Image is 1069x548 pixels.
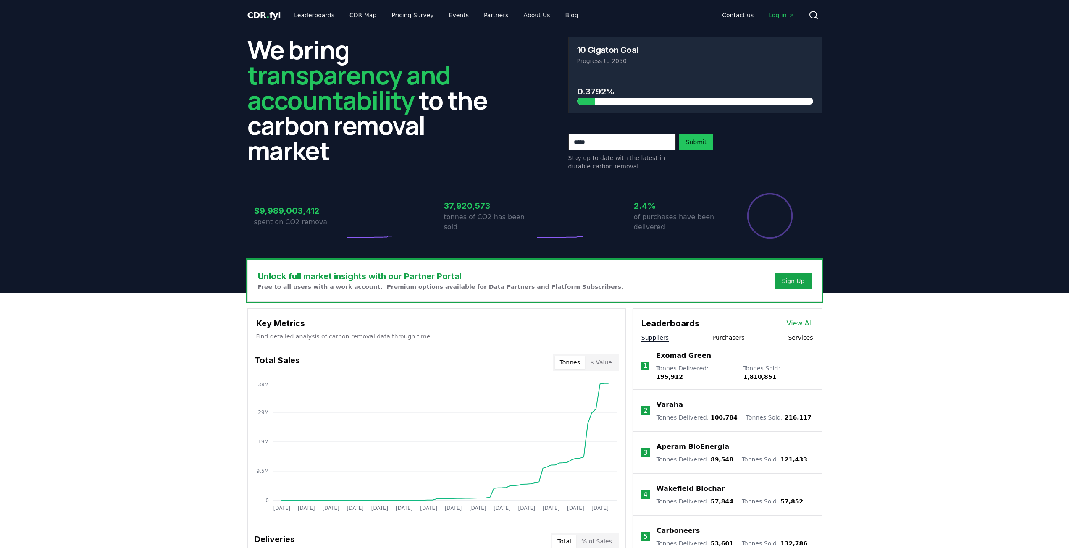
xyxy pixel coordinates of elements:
[420,505,437,511] tspan: [DATE]
[371,505,388,511] tspan: [DATE]
[494,505,511,511] tspan: [DATE]
[746,413,812,422] p: Tonnes Sold :
[742,455,807,464] p: Tonnes Sold :
[641,317,699,330] h3: Leaderboards
[711,540,733,547] span: 53,601
[258,439,269,445] tspan: 19M
[258,283,624,291] p: Free to all users with a work account. Premium options available for Data Partners and Platform S...
[787,318,813,328] a: View All
[711,456,733,463] span: 89,548
[641,333,669,342] button: Suppliers
[477,8,515,23] a: Partners
[322,505,339,511] tspan: [DATE]
[644,448,648,458] p: 3
[634,212,725,232] p: of purchases have been delivered
[657,413,738,422] p: Tonnes Delivered :
[656,351,711,361] a: Exomad Green
[769,11,795,19] span: Log in
[644,406,648,416] p: 2
[711,498,733,505] span: 57,844
[746,192,793,239] div: Percentage of sales delivered
[657,400,683,410] a: Varaha
[273,505,290,511] tspan: [DATE]
[656,373,683,380] span: 195,912
[469,505,486,511] tspan: [DATE]
[788,333,813,342] button: Services
[568,154,676,170] p: Stay up to date with the latest in durable carbon removal.
[254,205,345,217] h3: $9,989,003,412
[711,414,738,421] span: 100,784
[644,532,648,542] p: 5
[657,526,700,536] a: Carboneers
[444,505,462,511] tspan: [DATE]
[255,354,300,371] h3: Total Sales
[782,277,804,285] a: Sign Up
[577,85,813,98] h3: 0.3792%
[780,456,807,463] span: 121,433
[266,10,269,20] span: .
[518,505,535,511] tspan: [DATE]
[287,8,585,23] nav: Main
[780,498,803,505] span: 57,852
[555,356,585,369] button: Tonnes
[258,382,269,388] tspan: 38M
[743,373,776,380] span: 1,810,851
[442,8,475,23] a: Events
[247,37,501,163] h2: We bring to the carbon removal market
[634,199,725,212] h3: 2.4%
[396,505,413,511] tspan: [DATE]
[644,490,648,500] p: 4
[656,364,735,381] p: Tonnes Delivered :
[254,217,345,227] p: spent on CO2 removal
[576,535,617,548] button: % of Sales
[567,505,584,511] tspan: [DATE]
[715,8,760,23] a: Contact us
[742,497,803,506] p: Tonnes Sold :
[743,364,813,381] p: Tonnes Sold :
[343,8,383,23] a: CDR Map
[780,540,807,547] span: 132,786
[775,273,811,289] button: Sign Up
[543,505,560,511] tspan: [DATE]
[715,8,801,23] nav: Main
[585,356,617,369] button: $ Value
[742,539,807,548] p: Tonnes Sold :
[385,8,440,23] a: Pricing Survey
[762,8,801,23] a: Log in
[552,535,576,548] button: Total
[657,442,729,452] a: Aperam BioEnergia
[643,361,647,371] p: 1
[657,484,725,494] a: Wakefield Biochar
[559,8,585,23] a: Blog
[258,270,624,283] h3: Unlock full market insights with our Partner Portal
[444,199,535,212] h3: 37,920,573
[517,8,557,23] a: About Us
[247,10,281,20] span: CDR fyi
[347,505,364,511] tspan: [DATE]
[297,505,315,511] tspan: [DATE]
[657,455,733,464] p: Tonnes Delivered :
[712,333,745,342] button: Purchasers
[577,57,813,65] p: Progress to 2050
[657,539,733,548] p: Tonnes Delivered :
[258,409,269,415] tspan: 29M
[256,468,268,474] tspan: 9.5M
[785,414,812,421] span: 216,117
[679,134,714,150] button: Submit
[657,497,733,506] p: Tonnes Delivered :
[256,332,617,341] p: Find detailed analysis of carbon removal data through time.
[247,9,281,21] a: CDR.fyi
[444,212,535,232] p: tonnes of CO2 has been sold
[577,46,638,54] h3: 10 Gigaton Goal
[287,8,341,23] a: Leaderboards
[256,317,617,330] h3: Key Metrics
[247,58,450,117] span: transparency and accountability
[265,498,269,503] tspan: 0
[591,505,609,511] tspan: [DATE]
